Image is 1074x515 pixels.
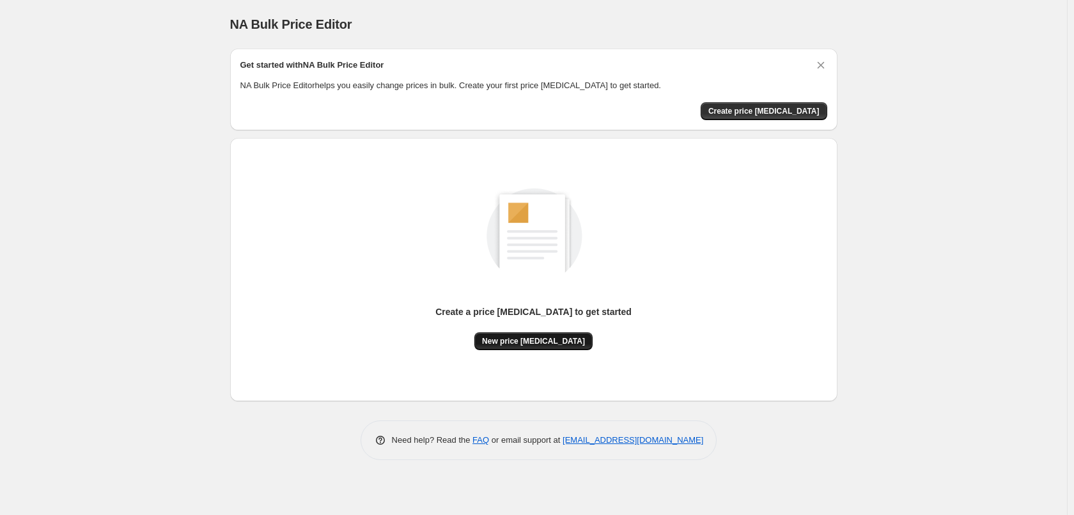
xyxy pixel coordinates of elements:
a: [EMAIL_ADDRESS][DOMAIN_NAME] [563,435,703,445]
button: New price [MEDICAL_DATA] [474,332,593,350]
a: FAQ [472,435,489,445]
span: New price [MEDICAL_DATA] [482,336,585,346]
span: Create price [MEDICAL_DATA] [708,106,820,116]
p: Create a price [MEDICAL_DATA] to get started [435,305,632,318]
span: NA Bulk Price Editor [230,17,352,31]
h2: Get started with NA Bulk Price Editor [240,59,384,72]
p: NA Bulk Price Editor helps you easily change prices in bulk. Create your first price [MEDICAL_DAT... [240,79,827,92]
span: Need help? Read the [392,435,473,445]
button: Create price change job [701,102,827,120]
button: Dismiss card [814,59,827,72]
span: or email support at [489,435,563,445]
